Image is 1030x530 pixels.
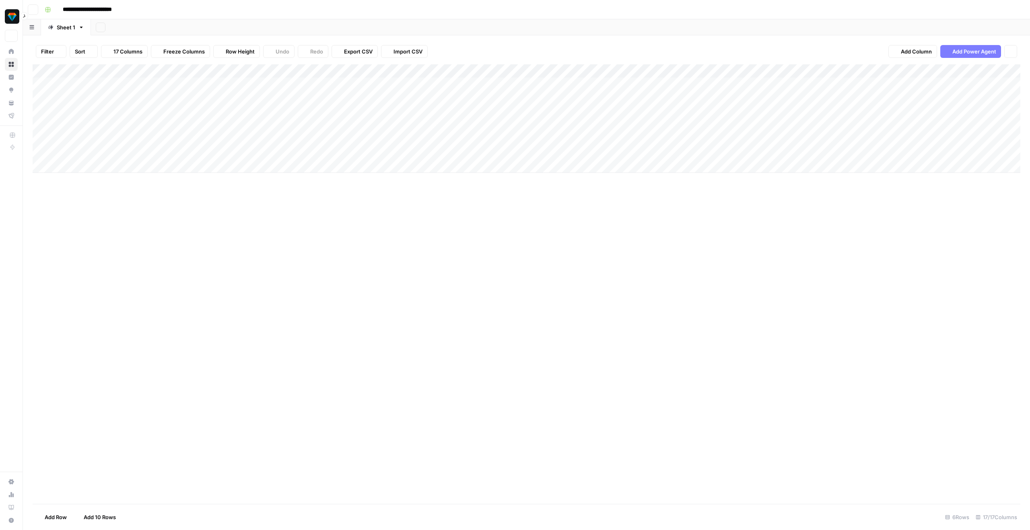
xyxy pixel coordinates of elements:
span: 17 Columns [113,47,142,55]
a: Flightpath [5,109,18,122]
a: Browse [5,58,18,71]
span: Sort [75,47,85,55]
button: Help + Support [5,514,18,527]
span: Freeze Columns [163,47,205,55]
span: Add Power Agent [952,47,996,55]
button: Add Power Agent [940,45,1001,58]
button: Redo [298,45,328,58]
span: Undo [276,47,289,55]
button: Row Height [213,45,260,58]
button: Workspace: Spellbook [5,6,18,27]
img: Spellbook Logo [5,9,19,24]
span: Add 10 Rows [84,513,116,521]
a: Settings [5,475,18,488]
a: Insights [5,71,18,84]
button: Sort [70,45,98,58]
span: Add Column [901,47,932,55]
button: 17 Columns [101,45,148,58]
a: Opportunities [5,84,18,97]
span: Filter [41,47,54,55]
button: Add Row [33,511,72,524]
a: Sheet 1 [41,19,91,35]
div: 6 Rows [942,511,972,524]
span: Row Height [226,47,255,55]
div: Sheet 1 [57,23,75,31]
button: Add 10 Rows [72,511,121,524]
a: Home [5,45,18,58]
button: Freeze Columns [151,45,210,58]
a: Your Data [5,97,18,109]
span: Add Row [45,513,67,521]
span: Import CSV [393,47,422,55]
a: Usage [5,488,18,501]
div: 17/17 Columns [972,511,1020,524]
a: Learning Hub [5,501,18,514]
button: Add Column [888,45,937,58]
button: Export CSV [332,45,378,58]
button: Undo [263,45,295,58]
span: Redo [310,47,323,55]
button: Import CSV [381,45,428,58]
button: Filter [36,45,66,58]
span: Export CSV [344,47,373,55]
